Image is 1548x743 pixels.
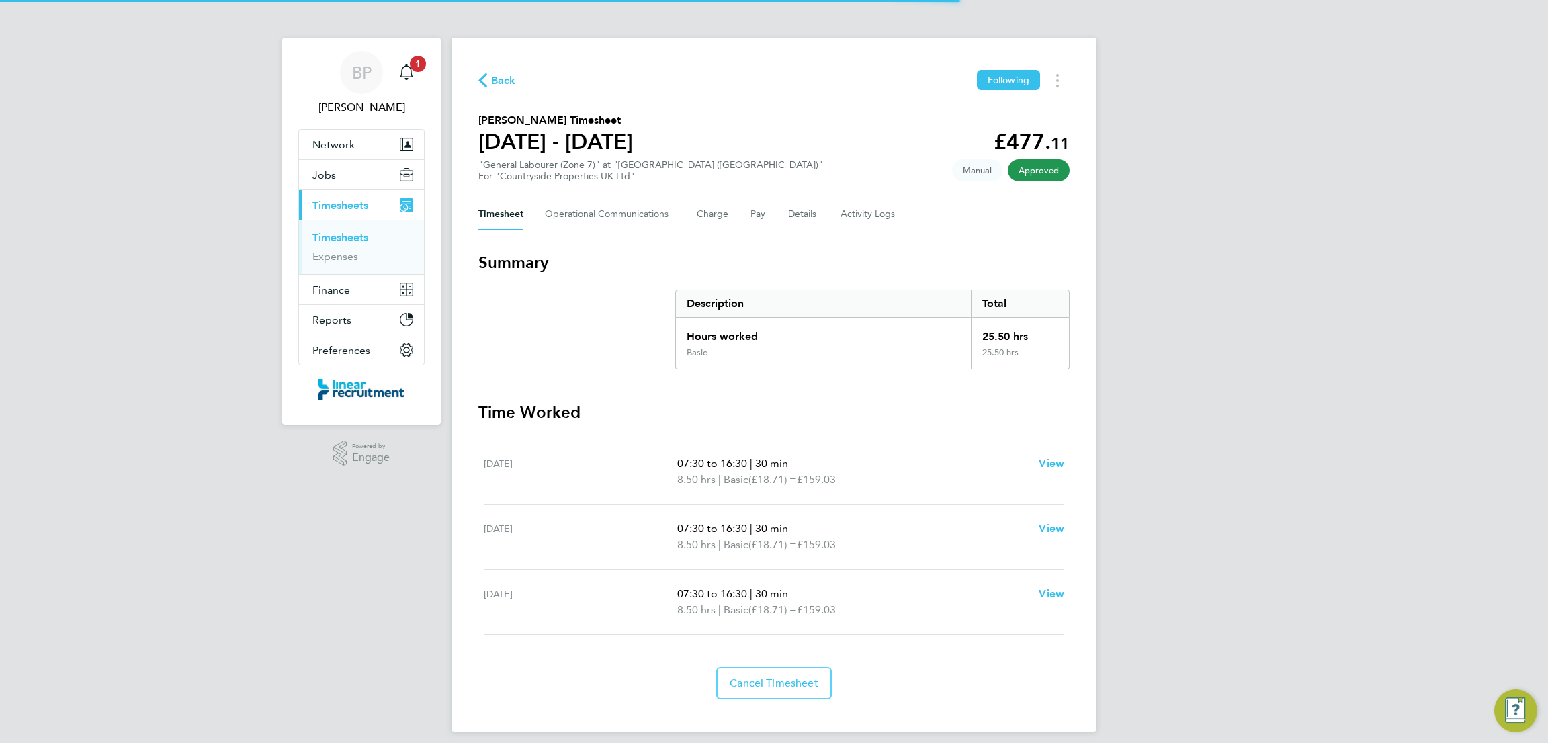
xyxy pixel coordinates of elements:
section: Timesheet [478,252,1070,699]
span: Finance [312,283,350,296]
button: Pay [750,198,767,230]
div: Description [676,290,971,317]
span: £159.03 [797,473,836,486]
button: Timesheets Menu [1045,70,1070,91]
a: Timesheets [312,231,368,244]
a: View [1039,455,1064,472]
span: 8.50 hrs [677,603,716,616]
button: Engage Resource Center [1494,689,1537,732]
span: Basic [724,472,748,488]
span: | [718,538,721,551]
button: Timesheets [299,190,424,220]
span: | [750,587,752,600]
span: 07:30 to 16:30 [677,587,747,600]
span: 07:30 to 16:30 [677,457,747,470]
span: Cancel Timesheet [730,676,818,690]
app-decimal: £477. [994,129,1070,155]
span: | [750,522,752,535]
a: Expenses [312,250,358,263]
h3: Time Worked [478,402,1070,423]
span: Timesheets [312,199,368,212]
button: Cancel Timesheet [716,667,832,699]
a: View [1039,521,1064,537]
button: Operational Communications [545,198,675,230]
span: Basic [724,602,748,618]
span: (£18.71) = [748,538,797,551]
button: Following [977,70,1040,90]
div: 25.50 hrs [971,318,1069,347]
button: Timesheet [478,198,523,230]
span: Jobs [312,169,336,181]
button: Details [788,198,819,230]
span: This timesheet was manually created. [952,159,1002,181]
span: 8.50 hrs [677,538,716,551]
span: | [718,473,721,486]
span: Back [491,73,516,89]
div: Timesheets [299,220,424,274]
span: 1 [410,56,426,72]
div: [DATE] [484,586,677,618]
span: This timesheet has been approved. [1008,159,1070,181]
div: "General Labourer (Zone 7)" at "[GEOGRAPHIC_DATA] ([GEOGRAPHIC_DATA])" [478,159,823,182]
h1: [DATE] - [DATE] [478,128,633,155]
button: Back [478,72,516,89]
button: Reports [299,305,424,335]
span: 8.50 hrs [677,473,716,486]
span: Engage [352,452,390,464]
button: Network [299,130,424,159]
div: 25.50 hrs [971,347,1069,369]
span: View [1039,522,1064,535]
h2: [PERSON_NAME] Timesheet [478,112,633,128]
span: View [1039,587,1064,600]
a: View [1039,586,1064,602]
nav: Main navigation [282,38,441,425]
div: [DATE] [484,521,677,553]
span: Reports [312,314,351,326]
div: For "Countryside Properties UK Ltd" [478,171,823,182]
span: | [718,603,721,616]
span: Network [312,138,355,151]
span: £159.03 [797,538,836,551]
a: 1 [393,51,420,94]
div: Hours worked [676,318,971,347]
span: 11 [1051,134,1070,153]
span: Bethan Parr [298,99,425,116]
span: Basic [724,537,748,553]
button: Activity Logs [841,198,897,230]
div: [DATE] [484,455,677,488]
a: Go to home page [298,379,425,400]
span: Preferences [312,344,370,357]
span: Powered by [352,441,390,452]
span: £159.03 [797,603,836,616]
span: (£18.71) = [748,473,797,486]
span: | [750,457,752,470]
span: View [1039,457,1064,470]
span: BP [352,64,372,81]
span: (£18.71) = [748,603,797,616]
img: linearrecruitment-logo-retina.png [318,379,404,400]
button: Charge [697,198,729,230]
button: Finance [299,275,424,304]
button: Preferences [299,335,424,365]
div: Summary [675,290,1070,369]
span: 30 min [755,522,788,535]
div: Total [971,290,1069,317]
a: Powered byEngage [333,441,390,466]
span: 07:30 to 16:30 [677,522,747,535]
span: Following [988,74,1029,86]
div: Basic [687,347,707,358]
span: 30 min [755,587,788,600]
button: Jobs [299,160,424,189]
h3: Summary [478,252,1070,273]
span: 30 min [755,457,788,470]
a: BP[PERSON_NAME] [298,51,425,116]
